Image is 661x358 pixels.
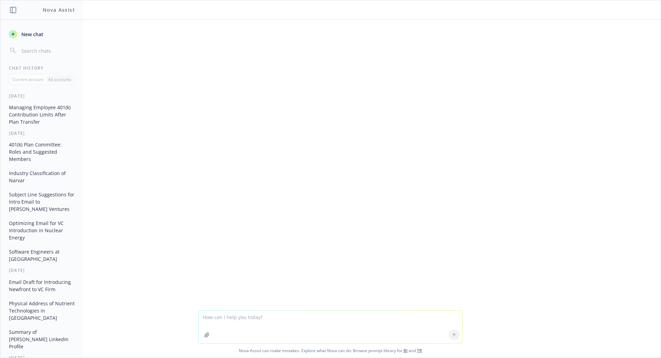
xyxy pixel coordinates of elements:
[6,28,77,40] button: New chat
[6,167,77,186] button: Industry Classification of Narvar
[6,326,77,352] button: Summary of [PERSON_NAME] LinkedIn Profile
[6,189,77,215] button: Subject Line Suggestions for Intro Email to [PERSON_NAME] Ventures
[1,267,83,273] div: [DATE]
[6,276,77,295] button: Email Draft for Introducing Newfront to VC Firm
[12,76,43,82] p: Current account
[20,46,75,55] input: Search chats
[403,348,408,354] a: BI
[6,298,77,324] button: Physical Address of Nutrient Technologies in [GEOGRAPHIC_DATA]
[1,130,83,136] div: [DATE]
[6,246,77,265] button: Software Engineers at [GEOGRAPHIC_DATA]
[20,31,43,38] span: New chat
[6,102,77,127] button: Managing Employee 401(k) Contribution Limits After Plan Transfer
[48,76,71,82] p: All accounts
[43,6,75,13] h1: Nova Assist
[6,139,77,165] button: 401(k) Plan Committee: Roles and Suggested Members
[1,65,83,71] div: Chat History
[1,93,83,99] div: [DATE]
[6,217,77,243] button: Optimizing Email for VC Introduction in Nuclear Energy
[3,344,658,358] span: Nova Assist can make mistakes. Explore what Nova can do: Browse prompt library for and
[417,348,422,354] a: TR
